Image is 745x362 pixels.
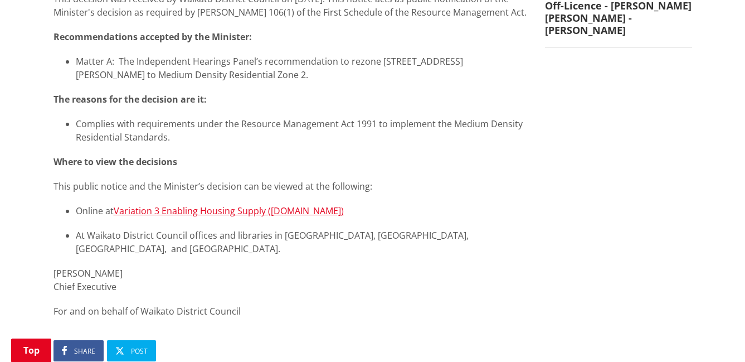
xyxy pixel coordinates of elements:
strong: Recommendations accepted by the Minister: [53,31,252,43]
p: This public notice and the Minister’s decision can be viewed at the following: [53,180,528,193]
p: For and on behalf of Waikato District Council [53,305,528,318]
a: Share [53,340,104,361]
strong: The reasons for the decision are it: [53,93,207,105]
a: Post [107,340,156,361]
li: Online at [76,204,528,218]
li: Complies with requirements under the Resource Management Act 1991 to implement the Medium Density... [76,117,528,144]
iframe: Messenger Launcher [694,315,734,355]
li: At Waikato District Council offices and libraries in [GEOGRAPHIC_DATA], [GEOGRAPHIC_DATA], [GEOGR... [76,229,528,255]
p: [PERSON_NAME] Chief Executive [53,267,528,293]
a: Top [11,339,51,362]
li: Matter A: The Independent Hearings Panel’s recommendation to rezone [STREET_ADDRESS][PERSON_NAME]... [76,55,528,81]
a: Variation 3 Enabling Housing Supply ([DOMAIN_NAME]) [114,205,344,217]
strong: Where to view the decisions [53,156,177,168]
span: Post [131,346,148,356]
span: Share [74,346,95,356]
